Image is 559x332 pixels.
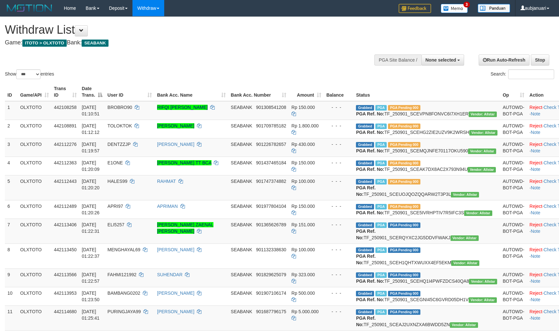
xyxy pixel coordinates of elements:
[105,83,154,101] th: User ID: activate to sort column ascending
[500,120,527,138] td: AUTOWD-BOT-PGA
[356,279,384,284] b: PGA Ref. No:
[374,54,421,65] div: PGA Site Balance /
[326,203,351,209] div: - - -
[469,297,497,303] span: Vendor URL: https://secure31.1velocity.biz
[157,160,211,165] a: [PERSON_NAME] TT BCA
[291,123,319,128] span: Rp 1.800.000
[154,83,228,101] th: Bank Acc. Name: activate to sort column ascending
[5,83,17,101] th: ID
[531,210,541,215] a: Note
[356,148,384,153] b: PGA Ref. No:
[375,222,387,228] span: Marked by aubjanuari
[17,200,51,219] td: OLXTOTO
[500,175,527,200] td: AUTOWD-BOT-PGA
[54,123,77,128] span: 442108891
[356,124,374,129] span: Grabbed
[326,290,351,296] div: - - -
[5,120,17,138] td: 2
[399,4,431,13] img: Feedback.jpg
[531,229,541,234] a: Note
[531,167,541,172] a: Note
[17,175,51,200] td: OLXTOTO
[500,219,527,243] td: AUTOWD-BOT-PGA
[5,243,17,268] td: 8
[531,315,541,321] a: Note
[500,287,527,305] td: AUTOWD-BOT-PGA
[353,200,500,219] td: TF_250901_SCE5IVRHPTIV7R5IFC3S
[108,160,123,165] span: E1ONE
[291,309,319,314] span: Rp 5.000.000
[54,204,77,209] span: 442112489
[228,83,289,101] th: Bank Acc. Number: activate to sort column ascending
[500,200,527,219] td: AUTOWD-BOT-PGA
[157,204,178,209] a: APRIMAN
[464,210,492,216] span: Vendor URL: https://secure31.1velocity.biz
[291,272,315,277] span: Rp 323.000
[231,123,252,128] span: SEABANK
[82,272,100,284] span: [DATE] 01:22:57
[356,272,374,278] span: Grabbed
[356,247,374,253] span: Grabbed
[530,222,542,227] a: Reject
[231,142,252,147] span: SEABANK
[353,219,500,243] td: TF_250901_SCERQYXC2JG5DDVFWAKJ
[54,105,77,110] span: 442108258
[5,175,17,200] td: 5
[326,178,351,184] div: - - -
[17,83,51,101] th: Game/API: activate to sort column ascending
[508,69,554,79] input: Search:
[5,219,17,243] td: 7
[500,243,527,268] td: AUTOWD-BOT-PGA
[451,235,479,241] span: Vendor URL: https://secure31.1velocity.biz
[17,219,51,243] td: OLXTOTO
[5,40,366,46] h4: Game: Bank:
[469,130,497,136] span: Vendor URL: https://secure31.1velocity.biz
[108,204,123,209] span: APRI97
[157,105,208,110] a: RIFQI [PERSON_NAME]
[388,160,420,166] span: PGA Pending
[22,40,67,47] span: ITOTO > OLXTOTO
[479,54,530,65] a: Run Auto-Refresh
[353,287,500,305] td: TF_250901_SCEGNI45C6GVRD05DH1V
[231,272,252,277] span: SEABANK
[530,123,542,128] a: Reject
[530,160,542,165] a: Reject
[375,291,387,296] span: Marked by aubjanuari
[356,291,374,296] span: Grabbed
[375,272,387,278] span: Marked by aubjanuari
[5,3,54,13] img: MOTION_logo.png
[108,105,132,110] span: BROBRO90
[531,297,541,302] a: Note
[157,123,194,128] a: [PERSON_NAME]
[530,105,542,110] a: Reject
[256,222,286,227] span: Copy 901365626789 to clipboard
[356,204,374,209] span: Grabbed
[326,271,351,278] div: - - -
[388,124,420,129] span: PGA Pending
[231,204,252,209] span: SEABANK
[388,142,420,148] span: PGA Pending
[356,142,374,148] span: Grabbed
[326,246,351,253] div: - - -
[82,247,100,259] span: [DATE] 01:22:37
[530,204,542,209] a: Reject
[388,222,420,228] span: PGA Pending
[441,4,468,13] img: Button%20Memo.svg
[231,160,252,165] span: SEABANK
[5,23,366,36] h1: Withdraw List
[469,279,497,284] span: Vendor URL: https://secure31.1velocity.biz
[491,69,554,79] label: Search:
[326,104,351,111] div: - - -
[356,297,384,302] b: PGA Ref. No:
[54,247,77,252] span: 442113450
[426,57,456,63] span: None selected
[5,157,17,175] td: 4
[375,309,387,315] span: Marked by aubjanuari
[326,160,351,166] div: - - -
[353,120,500,138] td: TF_250901_SCEHG2ZIE2UZV9K2WRSH
[500,157,527,175] td: AUTOWD-BOT-PGA
[356,315,375,327] b: PGA Ref. No:
[421,54,464,65] button: None selected
[356,167,384,172] b: PGA Ref. No:
[82,40,108,47] span: SEABANK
